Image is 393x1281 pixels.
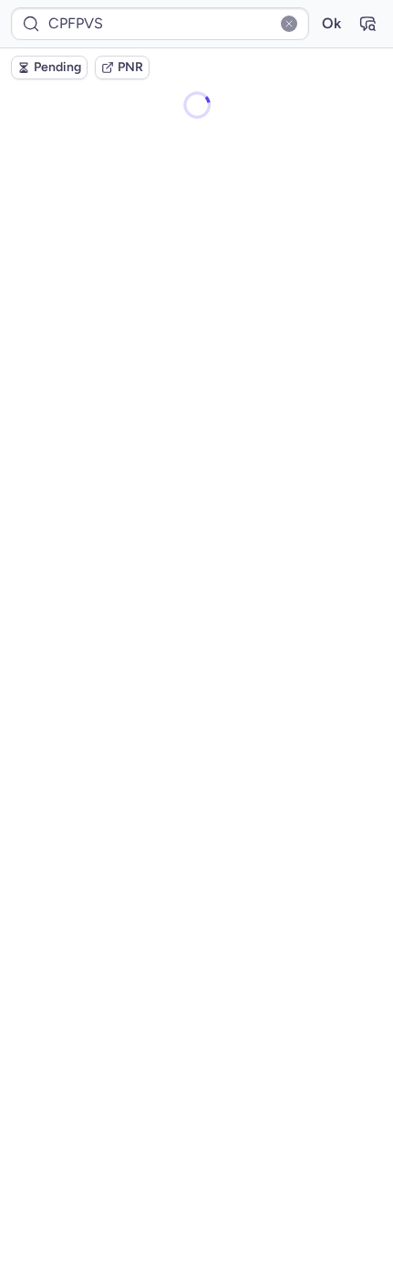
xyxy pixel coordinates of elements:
input: PNR Reference [11,7,309,40]
button: Ok [316,9,346,38]
span: PNR [118,60,143,75]
button: Pending [11,56,88,79]
span: Pending [34,60,81,75]
button: PNR [95,56,150,79]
